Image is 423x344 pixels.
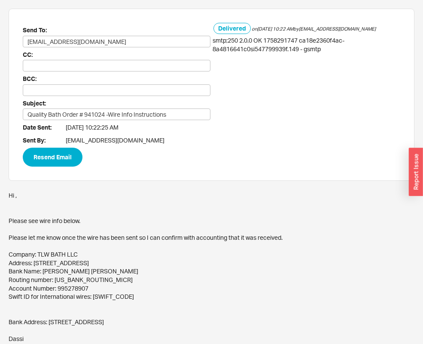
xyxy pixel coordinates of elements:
[66,123,119,132] span: [DATE] 10:22:25 AM
[23,148,82,167] button: Resend Email
[23,25,66,36] span: Send To:
[213,36,400,53] div: smtp;250 2.0.0 OK 1758291747 ca18e2360f4ac-8a4816641c0si547799939f.149 - gsmtp
[23,135,66,146] span: Sent By:
[252,26,376,32] span: on [DATE] 10:22 AM by [EMAIL_ADDRESS][DOMAIN_NAME]
[23,74,66,84] span: BCC:
[213,23,251,34] h5: Delivered
[33,152,72,162] span: Resend Email
[23,122,66,133] span: Date Sent:
[23,98,66,109] span: Subject:
[66,136,164,145] span: [EMAIL_ADDRESS][DOMAIN_NAME]
[23,50,66,60] span: CC:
